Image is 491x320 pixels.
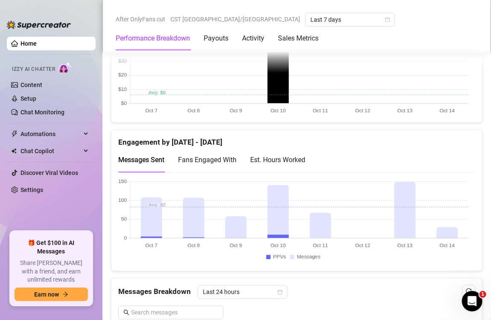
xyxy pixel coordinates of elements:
a: Content [20,81,42,88]
a: Home [20,40,37,47]
span: Chat Copilot [20,144,81,158]
div: Performance Breakdown [116,33,190,44]
span: 🎁 Get $100 in AI Messages [15,239,88,256]
span: reload [466,288,472,294]
img: AI Chatter [58,62,72,74]
span: Earn now [34,291,59,298]
div: Activity [242,33,264,44]
a: Discover Viral Videos [20,169,78,176]
span: After OnlyFans cut [116,13,165,26]
div: Sales Metrics [278,33,319,44]
img: logo-BBDzfeDw.svg [7,20,71,29]
span: Automations [20,127,81,141]
input: Search messages [131,308,218,317]
div: Engagement by [DATE] - [DATE] [118,130,475,148]
span: calendar [278,290,283,295]
a: Chat Monitoring [20,109,64,116]
span: thunderbolt [11,131,18,137]
a: Settings [20,186,43,193]
a: Setup [20,95,36,102]
button: Earn nowarrow-right [15,288,88,301]
span: Izzy AI Chatter [12,65,55,73]
span: Share [PERSON_NAME] with a friend, and earn unlimited rewards [15,259,88,284]
span: Messages Sent [118,156,164,164]
span: calendar [385,17,390,22]
span: search [123,310,129,316]
div: Payouts [204,33,228,44]
span: CST [GEOGRAPHIC_DATA]/[GEOGRAPHIC_DATA] [170,13,300,26]
div: Messages Breakdown [118,285,475,299]
img: Chat Copilot [11,148,17,154]
iframe: Intercom live chat [462,291,482,311]
span: arrow-right [62,291,68,297]
div: Est. Hours Worked [250,155,305,166]
span: Last 24 hours [203,286,282,299]
span: Fans Engaged With [178,156,237,164]
span: Last 7 days [310,13,390,26]
span: 1 [479,291,486,298]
